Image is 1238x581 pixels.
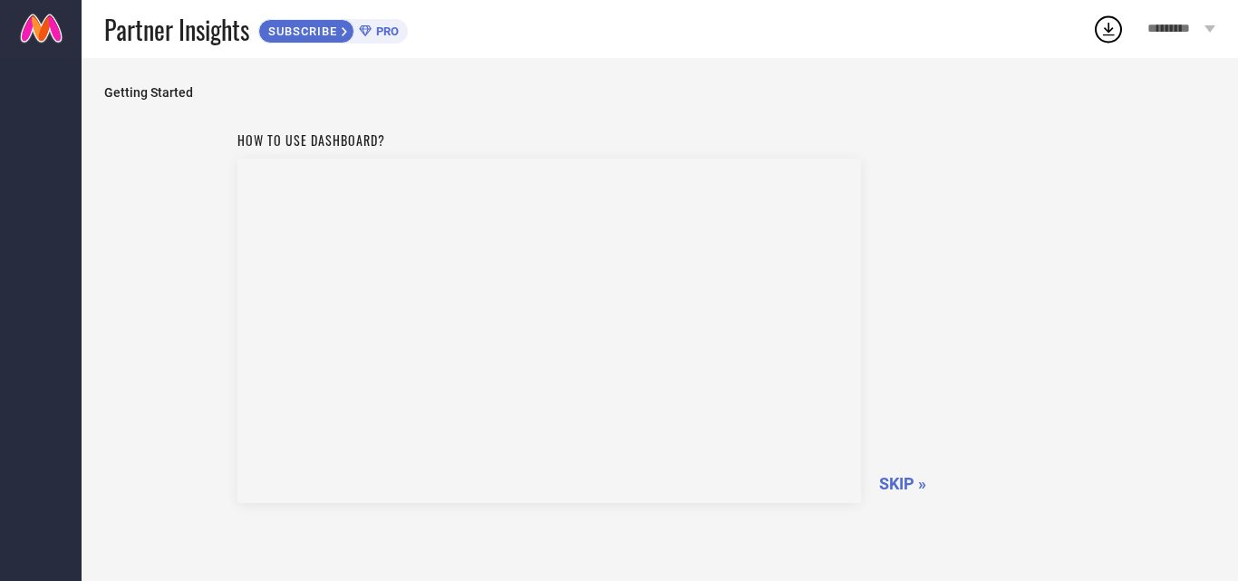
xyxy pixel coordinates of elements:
h1: How to use dashboard? [237,131,861,150]
iframe: YouTube video player [237,159,861,503]
div: Open download list [1092,13,1125,45]
a: SUBSCRIBEPRO [258,15,408,44]
span: PRO [372,24,399,38]
span: Partner Insights [104,11,249,48]
span: Getting Started [104,85,1215,100]
span: SUBSCRIBE [259,24,342,38]
span: SKIP » [879,474,926,493]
